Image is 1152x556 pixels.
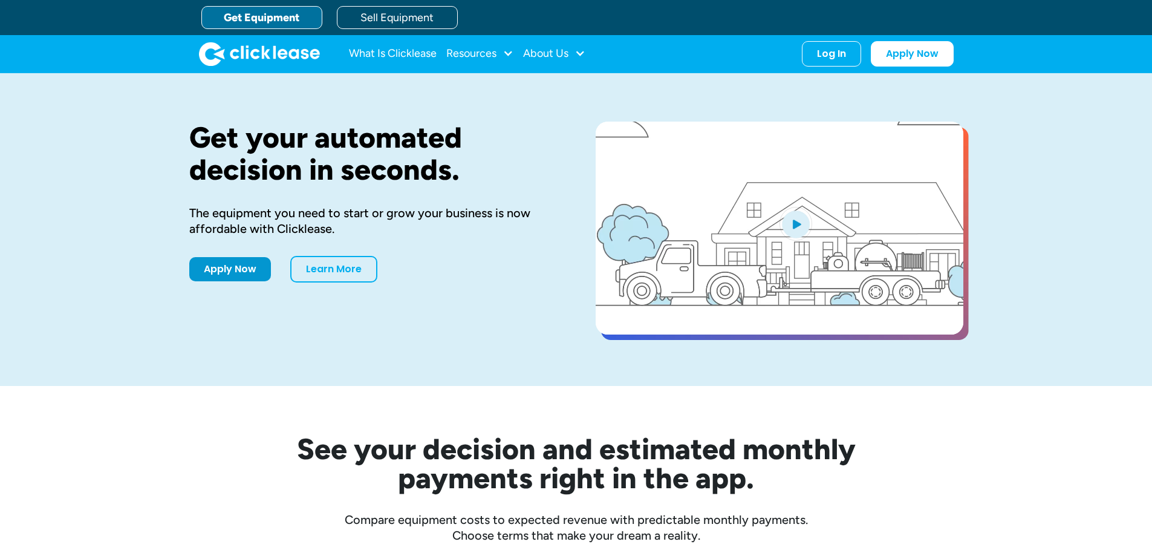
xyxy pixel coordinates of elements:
[596,122,963,335] a: open lightbox
[201,6,322,29] a: Get Equipment
[189,257,271,281] a: Apply Now
[817,48,846,60] div: Log In
[871,41,954,67] a: Apply Now
[199,42,320,66] img: Clicklease logo
[349,42,437,66] a: What Is Clicklease
[337,6,458,29] a: Sell Equipment
[523,42,585,66] div: About Us
[189,205,557,237] div: The equipment you need to start or grow your business is now affordable with Clicklease.
[779,207,812,241] img: Blue play button logo on a light blue circular background
[238,434,915,492] h2: See your decision and estimated monthly payments right in the app.
[189,122,557,186] h1: Get your automated decision in seconds.
[189,512,963,543] div: Compare equipment costs to expected revenue with predictable monthly payments. Choose terms that ...
[199,42,320,66] a: home
[290,256,377,283] a: Learn More
[446,42,513,66] div: Resources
